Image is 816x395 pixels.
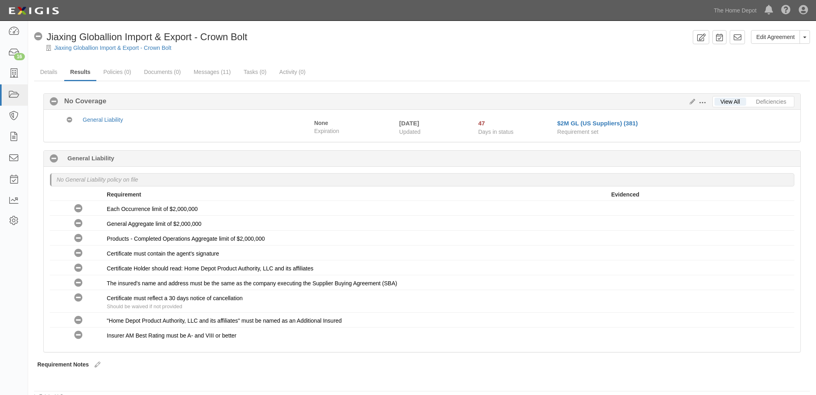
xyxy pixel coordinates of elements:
[751,30,800,44] a: Edit Agreement
[557,129,598,135] span: Requirement set
[14,53,25,60] div: 16
[107,317,342,324] span: "Home Depot Product Authority, LLC and its affiliates" must be named as an Additional Insured
[107,265,313,272] span: Certificate Holder should read: Home Depot Product Authority, LLC and its affiliates
[74,219,83,228] i: No Coverage
[107,221,201,227] span: General Aggregate limit of $2,000,000
[611,191,639,198] strong: Evidenced
[50,155,58,163] i: No Coverage 47 days (since 07/31/2025)
[107,206,197,212] span: Each Occurrence limit of $2,000,000
[74,249,83,258] i: No Coverage
[6,4,61,18] img: logo-5460c22ac91f19d4615b14bd174203de0afe785f0fc80cf4dbbc73dc1793850b.png
[64,64,97,81] a: Results
[37,360,89,368] label: Requirement Notes
[781,6,791,15] i: Help Center - Complianz
[710,2,761,18] a: The Home Depot
[74,205,83,213] i: No Coverage
[714,98,746,106] a: View All
[74,234,83,243] i: No Coverage
[34,64,63,80] a: Details
[187,64,237,80] a: Messages (11)
[238,64,273,80] a: Tasks (0)
[74,279,83,287] i: No Coverage
[107,332,236,339] span: Insurer AM Best Rating must be A- and VIII or better
[557,120,638,127] a: $2M GL (US Suppliers) (381)
[107,250,219,257] span: Certificate must contain the agent's signature
[399,129,421,135] span: Updated
[83,117,123,123] a: General Liability
[74,331,83,340] i: No Coverage
[47,31,247,42] span: Jiaxing Globallion Import & Export - Crown Bolt
[107,235,265,242] span: Products - Completed Operations Aggregate limit of $2,000,000
[97,64,137,80] a: Policies (0)
[273,64,311,80] a: Activity (0)
[58,96,106,106] b: No Coverage
[67,154,114,162] b: General Liability
[399,119,466,127] div: [DATE]
[107,295,243,301] span: Certificate must reflect a 30 days notice of cancellation
[478,119,551,127] div: Since 07/31/2025
[750,98,792,106] a: Deficiencies
[314,120,328,126] strong: None
[50,98,58,106] i: No Coverage
[314,127,393,135] span: Expiration
[74,316,83,325] i: No Coverage
[34,30,247,44] div: Jiaxing Globallion Import & Export - Crown Bolt
[57,176,138,184] p: No General Liability policy on file
[138,64,187,80] a: Documents (0)
[107,303,182,309] span: Should be waived if not provided
[74,294,83,302] i: No Coverage
[107,280,397,287] span: The insured's name and address must be the same as the company executing the Supplier Buying Agre...
[478,129,513,135] span: Days in status
[34,33,43,41] i: No Coverage
[686,98,695,105] a: Edit Results
[67,117,72,123] i: No Coverage
[107,191,141,198] strong: Requirement
[74,264,83,272] i: No Coverage
[54,45,171,51] a: Jiaxing Globallion Import & Export - Crown Bolt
